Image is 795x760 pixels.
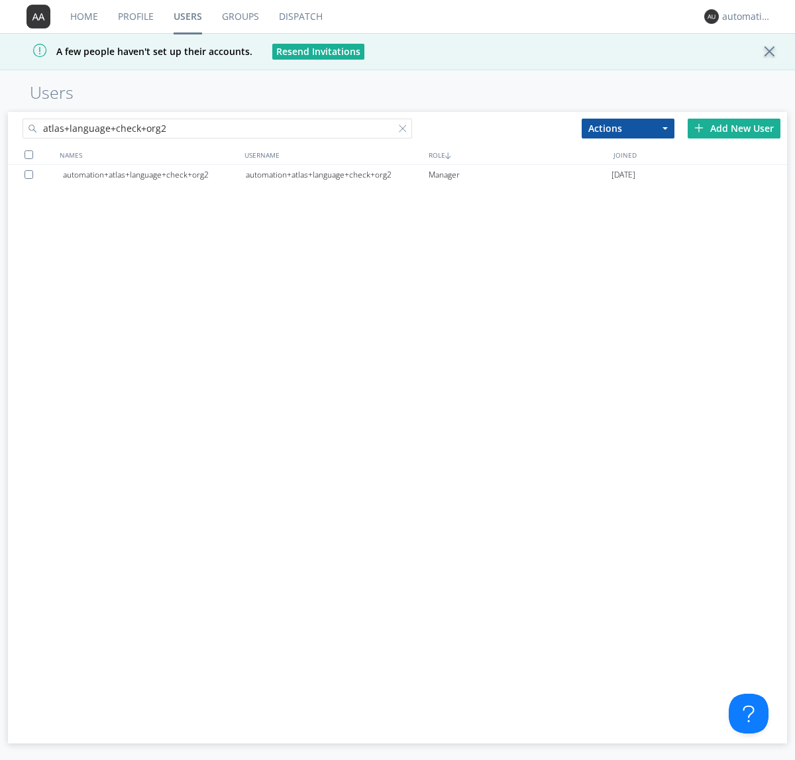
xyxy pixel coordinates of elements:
div: Add New User [688,119,780,138]
span: A few people haven't set up their accounts. [10,45,252,58]
img: plus.svg [694,123,704,133]
input: Search users [23,119,412,138]
div: USERNAME [241,145,426,164]
div: ROLE [425,145,610,164]
div: Manager [429,165,611,185]
button: Actions [582,119,674,138]
a: automation+atlas+language+check+org2automation+atlas+language+check+org2Manager[DATE] [8,165,787,185]
iframe: Toggle Customer Support [729,694,768,733]
div: automation+atlas+language+check+org2 [722,10,772,23]
div: JOINED [610,145,795,164]
button: Resend Invitations [272,44,364,60]
div: NAMES [56,145,241,164]
span: [DATE] [611,165,635,185]
img: 373638.png [704,9,719,24]
img: 373638.png [26,5,50,28]
div: automation+atlas+language+check+org2 [246,165,429,185]
div: automation+atlas+language+check+org2 [63,165,246,185]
